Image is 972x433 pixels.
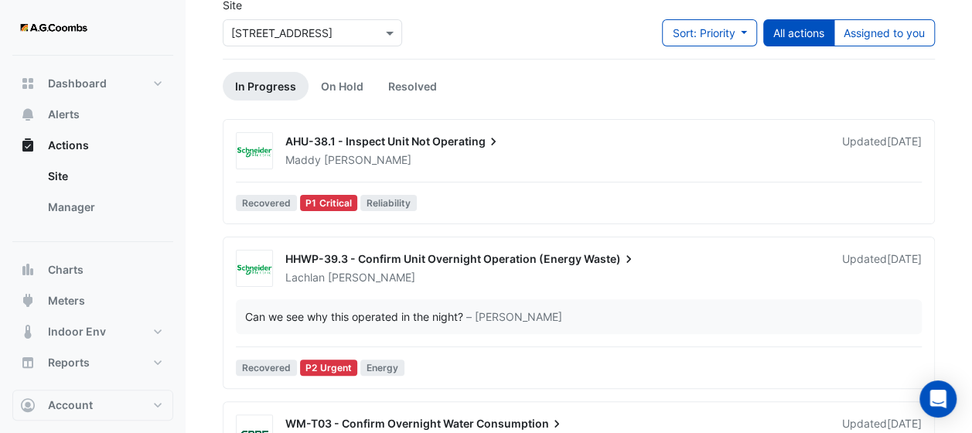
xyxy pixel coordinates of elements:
[48,324,106,339] span: Indoor Env
[12,130,173,161] button: Actions
[48,76,107,91] span: Dashboard
[324,152,411,168] span: [PERSON_NAME]
[36,161,173,192] a: Site
[48,397,93,413] span: Account
[236,360,297,376] span: Recovered
[360,195,417,211] span: Reliability
[12,99,173,130] button: Alerts
[245,309,463,325] div: Can we see why this operated in the night?
[20,76,36,91] app-icon: Dashboard
[285,153,321,166] span: Maddy
[584,251,636,267] span: Waste)
[12,254,173,285] button: Charts
[887,417,922,430] span: Fri 04-Apr-2025 15:35 AEDT
[48,293,85,309] span: Meters
[763,19,834,46] button: All actions
[476,416,564,431] span: Consumption
[20,355,36,370] app-icon: Reports
[842,134,922,168] div: Updated
[12,316,173,347] button: Indoor Env
[466,309,562,325] span: – [PERSON_NAME]
[672,26,735,39] span: Sort: Priority
[887,135,922,148] span: Thu 31-Jul-2025 12:53 AEST
[887,252,922,265] span: Wed 16-Jul-2025 09:20 AEST
[20,324,36,339] app-icon: Indoor Env
[376,72,449,101] a: Resolved
[20,293,36,309] app-icon: Meters
[12,68,173,99] button: Dashboard
[360,360,404,376] span: Energy
[236,195,297,211] span: Recovered
[919,380,957,418] div: Open Intercom Messenger
[285,417,474,430] span: WM-T03 - Confirm Overnight Water
[223,72,309,101] a: In Progress
[48,355,90,370] span: Reports
[19,12,88,43] img: Company Logo
[842,251,922,285] div: Updated
[285,252,581,265] span: HHWP-39.3 - Confirm Unit Overnight Operation (Energy
[834,19,935,46] button: Assigned to you
[20,262,36,278] app-icon: Charts
[237,144,272,159] img: Schneider Electric
[328,270,415,285] span: [PERSON_NAME]
[12,161,173,229] div: Actions
[432,134,501,149] span: Operating
[12,390,173,421] button: Account
[20,107,36,122] app-icon: Alerts
[285,135,430,148] span: AHU-38.1 - Inspect Unit Not
[662,19,757,46] button: Sort: Priority
[48,107,80,122] span: Alerts
[20,138,36,153] app-icon: Actions
[300,360,358,376] div: P2 Urgent
[237,261,272,277] img: Schneider Electric
[48,262,84,278] span: Charts
[36,192,173,223] a: Manager
[48,138,89,153] span: Actions
[309,72,376,101] a: On Hold
[285,271,325,284] span: Lachlan
[12,285,173,316] button: Meters
[12,347,173,378] button: Reports
[300,195,358,211] div: P1 Critical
